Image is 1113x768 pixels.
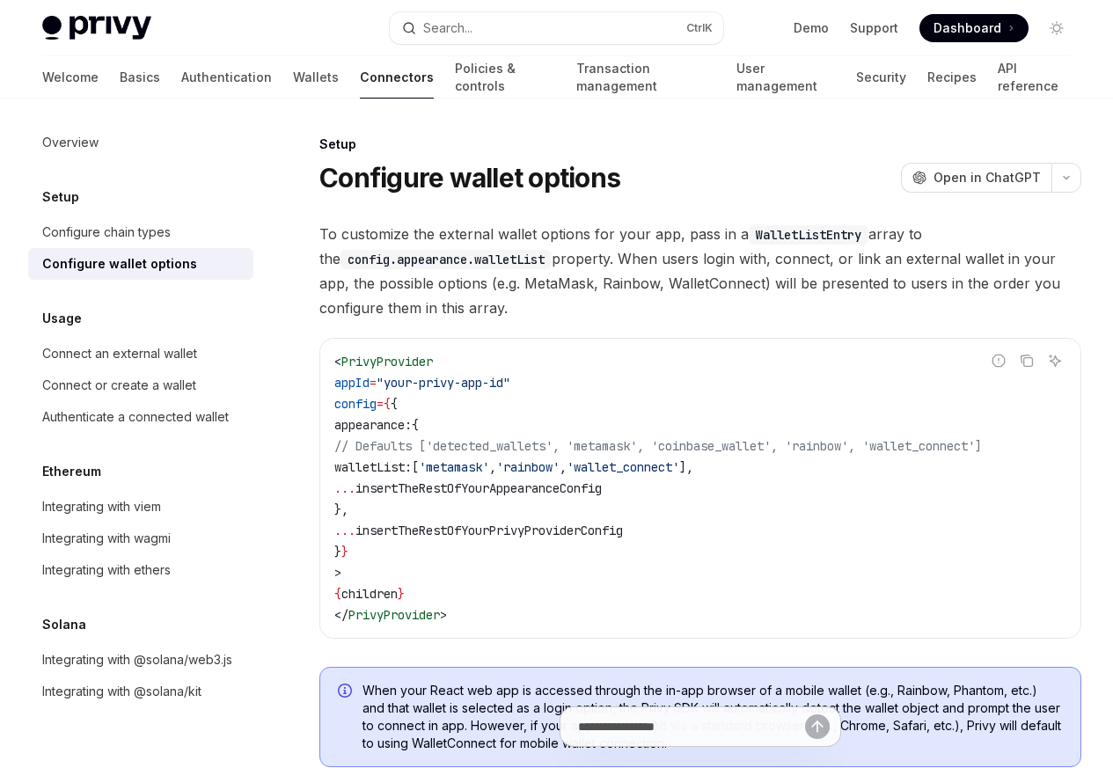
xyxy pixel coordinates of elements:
a: Connectors [360,56,434,99]
span: insertTheRestOfYourPrivyProviderConfig [355,523,623,538]
span: ... [334,480,355,496]
span: walletList: [334,459,412,475]
div: Integrating with wagmi [42,528,171,549]
span: When your React web app is accessed through the in-app browser of a mobile wallet (e.g., Rainbow,... [362,682,1063,752]
img: light logo [42,16,151,40]
span: // Defaults ['detected_wallets', 'metamask', 'coinbase_wallet', 'rainbow', 'wallet_connect'] [334,438,982,454]
span: } [398,586,405,602]
span: > [334,565,341,581]
a: Integrating with @solana/kit [28,676,253,707]
span: "your-privy-app-id" [377,375,510,391]
a: Basics [120,56,160,99]
a: Demo [794,19,829,37]
a: Configure chain types [28,216,253,248]
h5: Setup [42,187,79,208]
a: Support [850,19,898,37]
h5: Usage [42,308,82,329]
span: < [334,354,341,369]
div: Integrating with ethers [42,560,171,581]
a: Transaction management [576,56,715,99]
h5: Ethereum [42,461,101,482]
span: { [412,417,419,433]
span: { [384,396,391,412]
div: Setup [319,135,1081,153]
span: 'metamask' [419,459,489,475]
button: Report incorrect code [987,349,1010,372]
a: Integrating with ethers [28,554,253,586]
a: Integrating with wagmi [28,523,253,554]
a: Authenticate a connected wallet [28,401,253,433]
h1: Configure wallet options [319,162,620,194]
span: = [370,375,377,391]
span: ], [679,459,693,475]
h5: Solana [42,614,86,635]
code: config.appearance.walletList [340,250,552,269]
a: User management [736,56,835,99]
span: </ [334,607,348,623]
div: Authenticate a connected wallet [42,406,229,428]
span: { [334,586,341,602]
span: } [334,544,341,560]
span: Ctrl K [686,21,713,35]
span: appId [334,375,370,391]
button: Send message [805,714,830,739]
a: Policies & controls [455,56,555,99]
span: [ [412,459,419,475]
span: = [377,396,384,412]
span: To customize the external wallet options for your app, pass in a array to the property. When user... [319,222,1081,320]
span: PrivyProvider [341,354,433,369]
input: Ask a question... [578,707,805,746]
span: Open in ChatGPT [934,169,1041,187]
a: Integrating with viem [28,491,253,523]
div: Configure wallet options [42,253,197,274]
span: 'rainbow' [496,459,560,475]
a: API reference [998,56,1071,99]
div: Integrating with @solana/kit [42,681,201,702]
code: WalletListEntry [749,225,868,245]
a: Wallets [293,56,339,99]
span: , [560,459,567,475]
span: Dashboard [934,19,1001,37]
span: children [341,586,398,602]
span: } [341,544,348,560]
button: Ask AI [1043,349,1066,372]
span: appearance: [334,417,412,433]
a: Connect or create a wallet [28,369,253,401]
svg: Info [338,684,355,701]
span: }, [334,501,348,517]
span: , [489,459,496,475]
span: 'wallet_connect' [567,459,679,475]
div: Overview [42,132,99,153]
button: Open search [390,12,723,44]
button: Open in ChatGPT [901,163,1051,193]
div: Search... [423,18,472,39]
div: Connect or create a wallet [42,375,196,396]
div: Connect an external wallet [42,343,197,364]
a: Authentication [181,56,272,99]
span: PrivyProvider [348,607,440,623]
a: Overview [28,127,253,158]
div: Configure chain types [42,222,171,243]
button: Toggle dark mode [1043,14,1071,42]
span: insertTheRestOfYourAppearanceConfig [355,480,602,496]
button: Copy the contents from the code block [1015,349,1038,372]
div: Integrating with @solana/web3.js [42,649,232,670]
span: ... [334,523,355,538]
a: Recipes [927,56,977,99]
a: Welcome [42,56,99,99]
a: Configure wallet options [28,248,253,280]
div: Integrating with viem [42,496,161,517]
span: config [334,396,377,412]
span: > [440,607,447,623]
a: Security [856,56,906,99]
a: Dashboard [919,14,1029,42]
a: Connect an external wallet [28,338,253,369]
a: Integrating with @solana/web3.js [28,644,253,676]
span: { [391,396,398,412]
